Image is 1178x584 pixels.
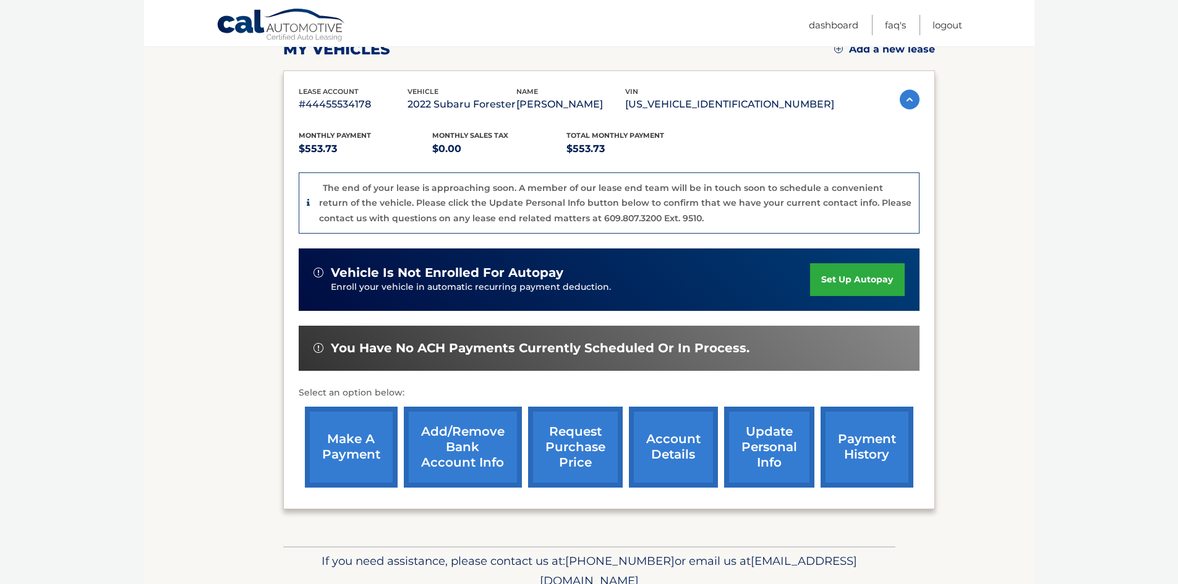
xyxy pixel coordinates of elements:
[724,407,814,488] a: update personal info
[314,268,323,277] img: alert-white.svg
[432,140,566,158] p: $0.00
[299,131,371,140] span: Monthly Payment
[408,87,438,96] span: vehicle
[566,131,664,140] span: Total Monthly Payment
[319,182,911,224] p: The end of your lease is approaching soon. A member of our lease end team will be in touch soon t...
[516,96,625,113] p: [PERSON_NAME]
[299,87,359,96] span: lease account
[933,15,962,35] a: Logout
[834,43,935,56] a: Add a new lease
[834,44,843,53] img: add.svg
[821,407,913,488] a: payment history
[566,140,701,158] p: $553.73
[625,87,638,96] span: vin
[305,407,398,488] a: make a payment
[432,131,508,140] span: Monthly sales Tax
[629,407,718,488] a: account details
[516,87,538,96] span: name
[528,407,623,488] a: request purchase price
[216,8,346,44] a: Cal Automotive
[299,96,408,113] p: #44455534178
[331,265,563,281] span: vehicle is not enrolled for autopay
[404,407,522,488] a: Add/Remove bank account info
[299,386,920,400] p: Select an option below:
[565,554,675,568] span: [PHONE_NUMBER]
[810,263,904,296] a: set up autopay
[408,96,516,113] p: 2022 Subaru Forester
[900,90,920,109] img: accordion-active.svg
[625,96,834,113] p: [US_VEHICLE_IDENTIFICATION_NUMBER]
[331,341,749,356] span: You have no ACH payments currently scheduled or in process.
[299,140,433,158] p: $553.73
[885,15,906,35] a: FAQ's
[314,343,323,353] img: alert-white.svg
[809,15,858,35] a: Dashboard
[283,40,390,59] h2: my vehicles
[331,281,811,294] p: Enroll your vehicle in automatic recurring payment deduction.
